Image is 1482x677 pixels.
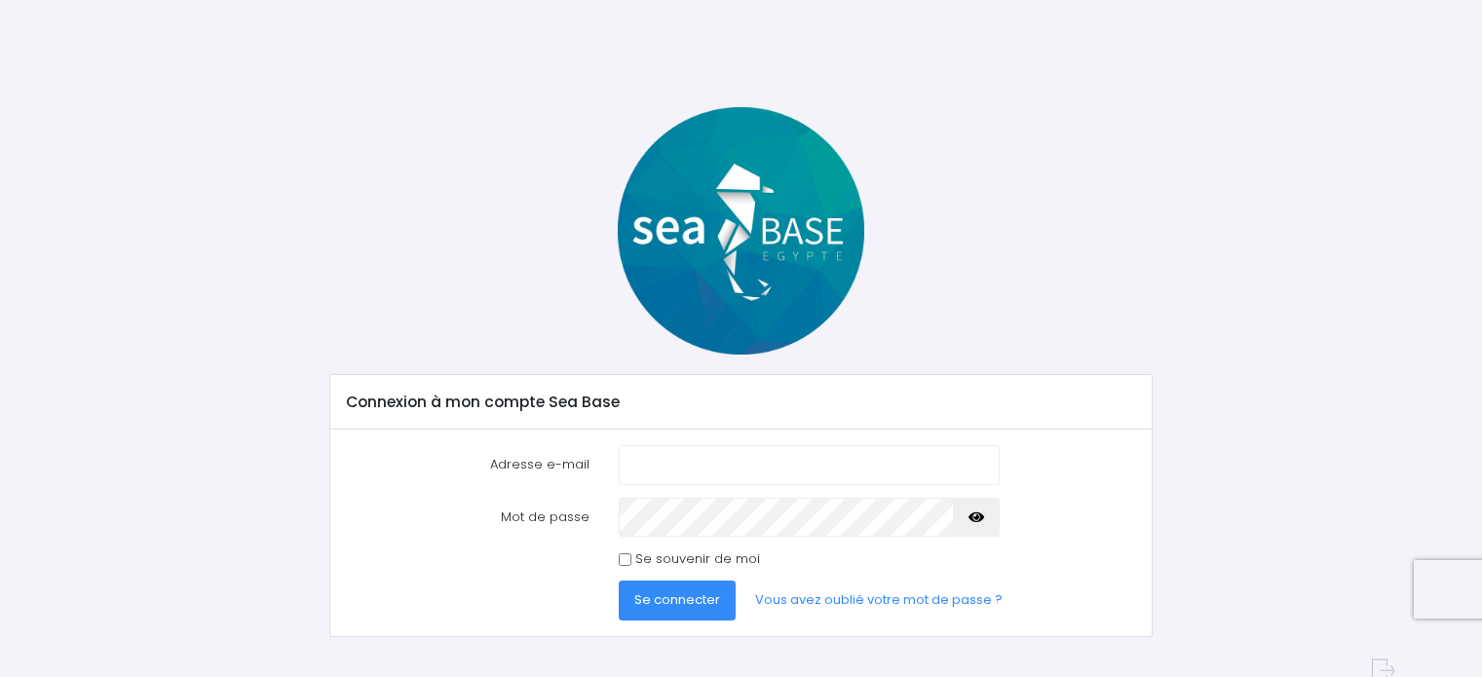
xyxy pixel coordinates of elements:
[330,375,1152,430] div: Connexion à mon compte Sea Base
[619,581,736,620] button: Se connecter
[634,590,720,609] span: Se connecter
[331,445,604,484] label: Adresse e-mail
[740,581,1018,620] a: Vous avez oublié votre mot de passe ?
[331,498,604,537] label: Mot de passe
[635,549,760,569] label: Se souvenir de moi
